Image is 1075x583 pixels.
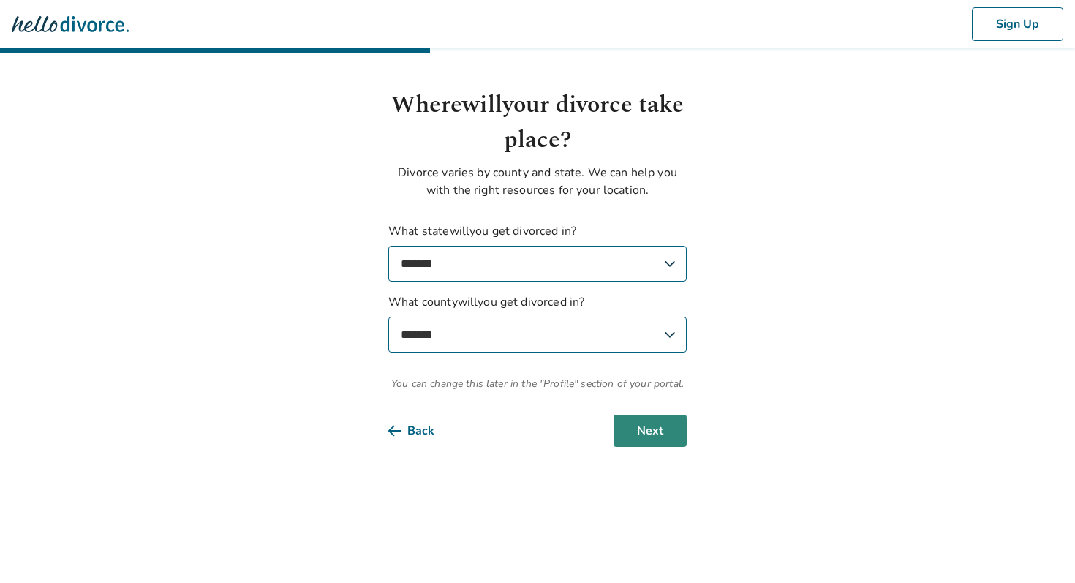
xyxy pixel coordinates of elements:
p: Divorce varies by county and state. We can help you with the right resources for your location. [388,164,687,199]
label: What state will you get divorced in? [388,222,687,282]
select: What countywillyou get divorced in? [388,317,687,353]
select: What statewillyou get divorced in? [388,246,687,282]
span: You can change this later in the "Profile" section of your portal. [388,376,687,391]
button: Back [388,415,458,447]
button: Next [614,415,687,447]
iframe: Chat Widget [1002,513,1075,583]
button: Sign Up [972,7,1063,41]
h1: Where will your divorce take place? [388,88,687,158]
img: Hello Divorce Logo [12,10,129,39]
label: What county will you get divorced in? [388,293,687,353]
